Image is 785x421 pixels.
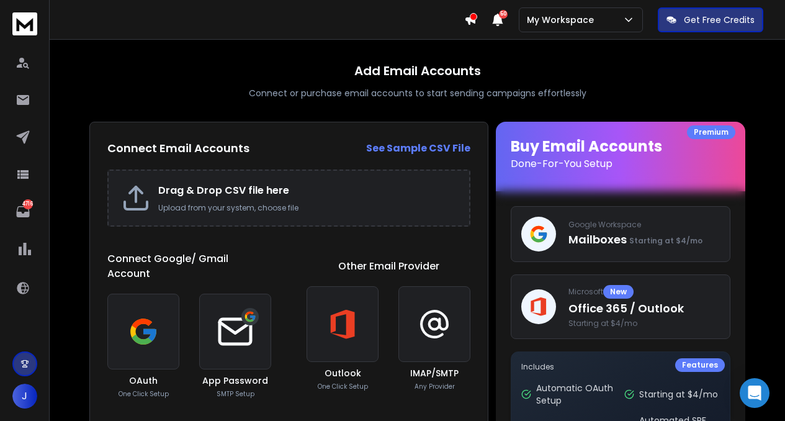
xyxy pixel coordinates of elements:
p: Automatic OAuth Setup [536,382,617,407]
p: Office 365 / Outlook [568,300,720,317]
p: Starting at $4/mo [639,388,718,401]
p: Microsoft [568,285,720,299]
div: Open Intercom Messenger [740,378,769,408]
a: See Sample CSV File [366,141,470,156]
p: Includes [521,362,720,372]
a: 4716 [11,199,35,224]
button: Get Free Credits [658,7,763,32]
div: Premium [687,125,735,139]
p: One Click Setup [119,389,169,399]
p: My Workspace [527,14,599,26]
h2: Connect Email Accounts [107,140,249,157]
span: 50 [499,10,508,19]
p: Google Workspace [568,220,720,230]
p: Connect or purchase email accounts to start sending campaigns effortlessly [249,87,586,99]
span: Starting at $4/mo [568,319,720,328]
strong: See Sample CSV File [366,141,470,155]
button: J [12,384,37,409]
h3: OAuth [129,374,158,387]
div: Features [675,358,725,372]
h3: Outlook [325,367,361,379]
div: New [603,285,634,299]
p: Get Free Credits [684,14,755,26]
p: Done-For-You Setup [511,156,730,171]
p: SMTP Setup [217,389,254,399]
h2: Drag & Drop CSV file here [158,183,457,198]
img: logo [12,12,37,35]
h1: Buy Email Accounts [511,137,730,171]
span: Starting at $4/mo [629,235,702,246]
h1: Other Email Provider [338,259,439,274]
h3: App Password [202,374,268,387]
h1: Connect Google/ Gmail Account [107,251,271,281]
p: One Click Setup [318,382,368,391]
h1: Add Email Accounts [354,62,481,79]
h3: IMAP/SMTP [410,367,459,379]
p: Upload from your system, choose file [158,203,457,213]
p: Mailboxes [568,231,720,248]
p: 4716 [23,199,33,209]
p: Any Provider [415,382,455,391]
